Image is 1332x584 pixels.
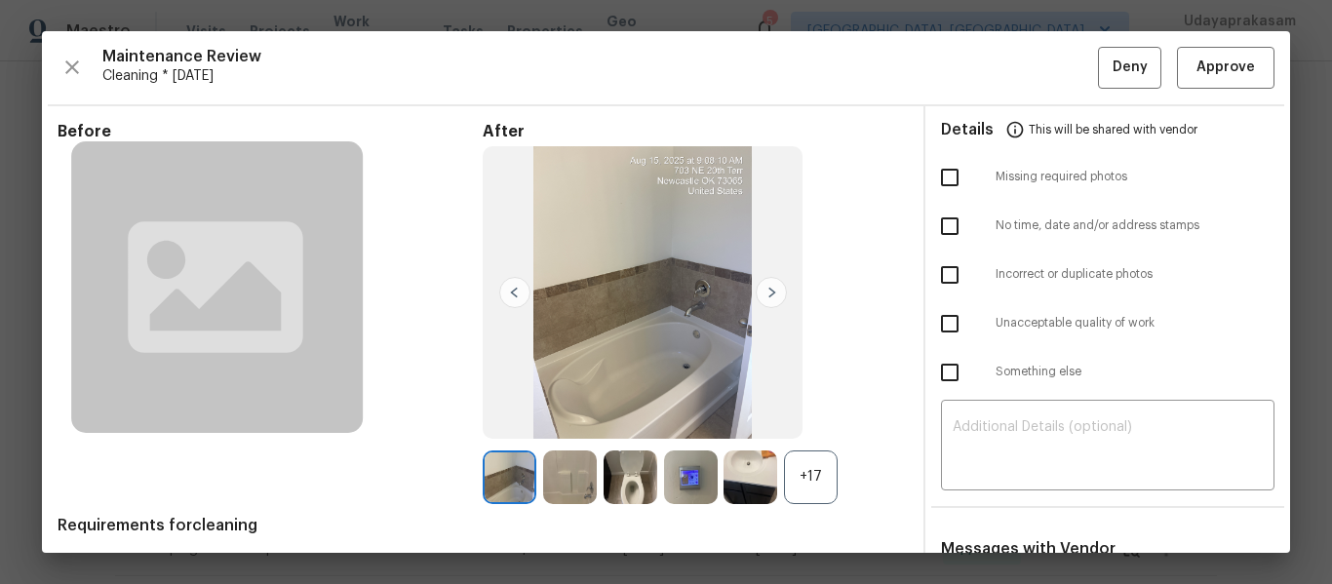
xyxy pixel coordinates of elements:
[58,122,483,141] span: Before
[996,315,1274,331] span: Unacceptable quality of work
[1029,106,1197,153] span: This will be shared with vendor
[483,122,908,141] span: After
[499,277,530,308] img: left-chevron-button-url
[925,202,1290,251] div: No time, date and/or address stamps
[1177,47,1274,89] button: Approve
[925,153,1290,202] div: Missing required photos
[996,266,1274,283] span: Incorrect or duplicate photos
[941,106,994,153] span: Details
[996,169,1274,185] span: Missing required photos
[941,541,1116,557] span: Messages with Vendor
[925,251,1290,299] div: Incorrect or duplicate photos
[1098,47,1161,89] button: Deny
[1113,56,1148,80] span: Deny
[996,217,1274,234] span: No time, date and/or address stamps
[102,47,1098,66] span: Maintenance Review
[925,299,1290,348] div: Unacceptable quality of work
[756,277,787,308] img: right-chevron-button-url
[102,66,1098,86] span: Cleaning * [DATE]
[784,450,838,504] div: +17
[1196,56,1255,80] span: Approve
[58,516,908,535] span: Requirements for cleaning
[996,364,1274,380] span: Something else
[925,348,1290,397] div: Something else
